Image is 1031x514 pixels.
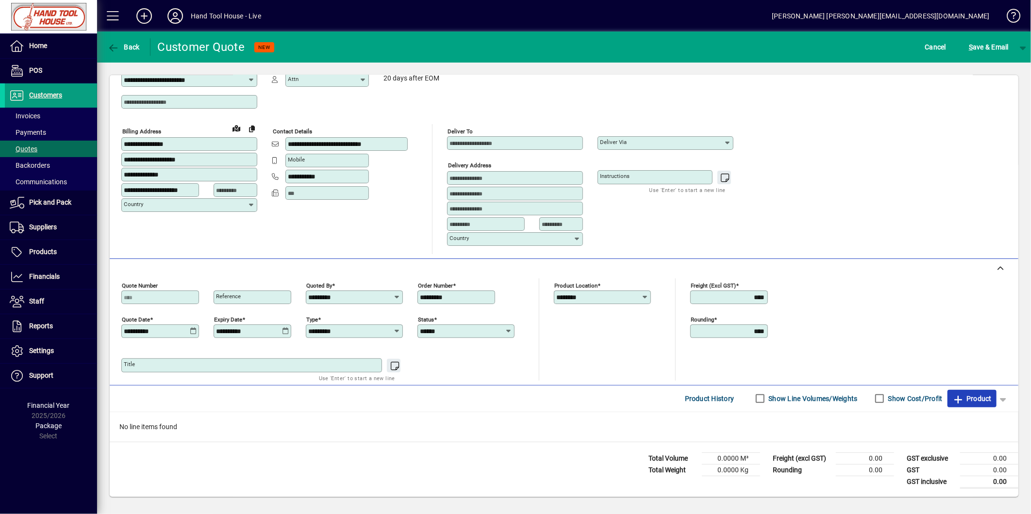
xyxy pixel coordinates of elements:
mat-label: Attn [288,76,299,82]
mat-label: Status [418,316,434,322]
label: Show Line Volumes/Weights [767,394,858,403]
td: Total Volume [644,452,702,464]
span: Product History [685,391,734,406]
a: Home [5,34,97,58]
button: Copy to Delivery address [244,121,260,136]
span: Backorders [10,161,50,169]
a: Products [5,240,97,264]
span: POS [29,66,42,74]
span: Products [29,248,57,256]
mat-label: Product location [554,282,598,289]
mat-label: Order number [418,282,453,289]
button: Product [948,390,997,407]
td: 0.00 [960,452,1018,464]
div: [PERSON_NAME] [PERSON_NAME][EMAIL_ADDRESS][DOMAIN_NAME] [772,8,990,24]
mat-label: Quoted by [306,282,332,289]
mat-label: Reference [216,293,241,300]
span: ave & Email [969,39,1009,55]
span: Back [107,43,140,51]
a: POS [5,59,97,83]
a: Reports [5,314,97,338]
mat-label: Type [306,316,318,322]
label: Show Cost/Profit [886,394,943,403]
mat-label: Instructions [600,173,630,179]
span: Product [952,391,992,406]
span: S [969,43,973,51]
span: 20 days after EOM [383,75,439,82]
td: 0.0000 M³ [702,452,760,464]
button: Profile [160,7,191,25]
span: Support [29,371,53,379]
app-page-header-button: Back [97,38,150,56]
button: Cancel [923,38,949,56]
td: Freight (excl GST) [768,452,836,464]
mat-label: Country [449,235,469,241]
span: Financials [29,273,60,280]
mat-label: Expiry date [214,316,242,322]
span: Settings [29,347,54,354]
span: Quotes [10,145,37,153]
span: Payments [10,128,46,136]
mat-label: Title [124,361,135,368]
a: Settings [5,339,97,363]
span: Reports [29,322,53,330]
mat-label: Mobile [288,156,305,163]
a: Payments [5,124,97,141]
span: Pick and Pack [29,198,71,206]
a: Communications [5,174,97,190]
mat-label: Freight (excl GST) [691,282,736,289]
mat-label: Quote number [122,282,158,289]
td: 0.0000 Kg [702,464,760,476]
mat-label: Country [124,201,143,208]
a: Suppliers [5,215,97,240]
a: Quotes [5,141,97,157]
button: Save & Email [964,38,1014,56]
a: Pick and Pack [5,191,97,215]
a: View on map [229,120,244,136]
mat-label: Rounding [691,316,714,322]
div: Customer Quote [158,39,245,55]
td: GST [902,464,960,476]
td: Rounding [768,464,836,476]
mat-hint: Use 'Enter' to start a new line [319,372,395,384]
a: Knowledge Base [999,2,1019,33]
a: Invoices [5,108,97,124]
span: Package [35,422,62,430]
span: Communications [10,178,67,186]
button: Add [129,7,160,25]
td: Total Weight [644,464,702,476]
span: Staff [29,297,44,305]
a: Staff [5,289,97,314]
td: GST inclusive [902,476,960,488]
a: Support [5,364,97,388]
span: Invoices [10,112,40,120]
span: Cancel [925,39,947,55]
span: Suppliers [29,223,57,231]
span: Financial Year [28,402,70,409]
div: Hand Tool House - Live [191,8,261,24]
span: Home [29,42,47,49]
a: Financials [5,265,97,289]
mat-label: Deliver To [448,128,473,135]
span: Customers [29,91,62,99]
td: 0.00 [960,476,1018,488]
mat-label: Deliver via [600,139,627,145]
mat-label: Quote date [122,316,150,322]
td: 0.00 [836,464,894,476]
span: NEW [258,44,270,50]
button: Product History [681,390,738,407]
a: Backorders [5,157,97,174]
td: 0.00 [960,464,1018,476]
mat-hint: Use 'Enter' to start a new line [649,184,726,195]
td: 0.00 [836,452,894,464]
td: GST exclusive [902,452,960,464]
button: Back [105,38,142,56]
div: No line items found [110,412,1018,442]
